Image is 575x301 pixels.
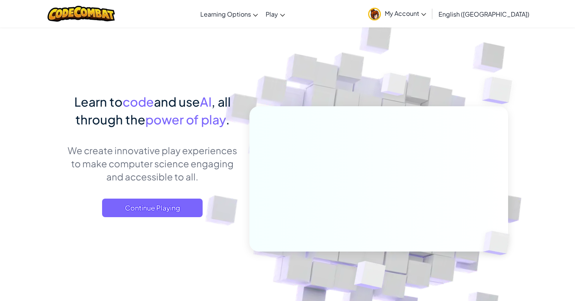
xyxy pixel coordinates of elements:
img: avatar [368,8,381,20]
span: English ([GEOGRAPHIC_DATA]) [439,10,529,18]
a: Continue Playing [102,199,203,217]
span: My Account [385,9,426,17]
span: and use [154,94,200,109]
p: We create innovative play experiences to make computer science engaging and accessible to all. [67,144,238,183]
span: Learn to [74,94,123,109]
a: Play [262,3,289,24]
span: AI [200,94,212,109]
span: Play [266,10,278,18]
img: Overlap cubes [467,58,534,123]
span: power of play [145,112,226,127]
span: code [123,94,154,109]
a: Learning Options [196,3,262,24]
img: Overlap cubes [470,215,528,271]
a: English ([GEOGRAPHIC_DATA]) [435,3,533,24]
span: Learning Options [200,10,251,18]
img: CodeCombat logo [48,6,115,22]
span: . [226,112,230,127]
img: Overlap cubes [366,58,422,115]
a: My Account [364,2,430,26]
